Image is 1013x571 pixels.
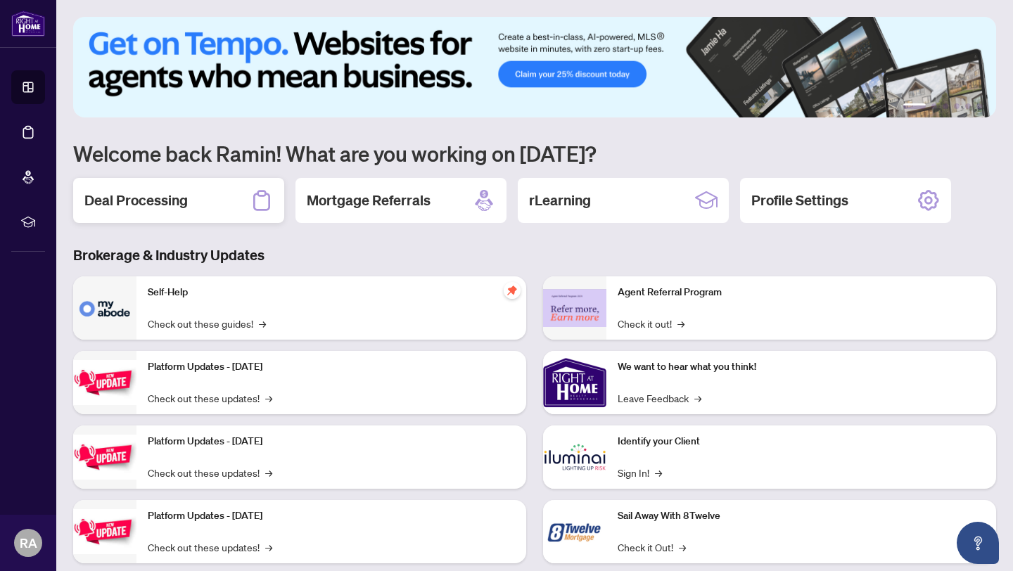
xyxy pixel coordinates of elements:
[965,103,971,109] button: 5
[543,425,606,489] img: Identify your Client
[73,360,136,404] img: Platform Updates - July 21, 2025
[148,390,272,406] a: Check out these updates!→
[20,533,37,553] span: RA
[73,509,136,553] img: Platform Updates - June 23, 2025
[148,508,515,524] p: Platform Updates - [DATE]
[148,316,266,331] a: Check out these guides!→
[73,17,996,117] img: Slide 0
[677,316,684,331] span: →
[903,103,926,109] button: 1
[73,276,136,340] img: Self-Help
[84,191,188,210] h2: Deal Processing
[751,191,848,210] h2: Profile Settings
[943,103,948,109] button: 3
[11,11,45,37] img: logo
[618,539,686,555] a: Check it Out!→
[265,465,272,480] span: →
[148,434,515,449] p: Platform Updates - [DATE]
[679,539,686,555] span: →
[529,191,591,210] h2: rLearning
[148,465,272,480] a: Check out these updates!→
[73,245,996,265] h3: Brokerage & Industry Updates
[618,285,985,300] p: Agent Referral Program
[957,522,999,564] button: Open asap
[694,390,701,406] span: →
[504,282,521,299] span: pushpin
[265,390,272,406] span: →
[931,103,937,109] button: 2
[73,435,136,479] img: Platform Updates - July 8, 2025
[148,539,272,555] a: Check out these updates!→
[954,103,960,109] button: 4
[618,316,684,331] a: Check it out!→
[618,390,701,406] a: Leave Feedback→
[655,465,662,480] span: →
[976,103,982,109] button: 6
[259,316,266,331] span: →
[543,500,606,563] img: Sail Away With 8Twelve
[618,465,662,480] a: Sign In!→
[618,508,985,524] p: Sail Away With 8Twelve
[73,140,996,167] h1: Welcome back Ramin! What are you working on [DATE]?
[618,434,985,449] p: Identify your Client
[543,351,606,414] img: We want to hear what you think!
[543,289,606,328] img: Agent Referral Program
[148,285,515,300] p: Self-Help
[618,359,985,375] p: We want to hear what you think!
[307,191,431,210] h2: Mortgage Referrals
[148,359,515,375] p: Platform Updates - [DATE]
[265,539,272,555] span: →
